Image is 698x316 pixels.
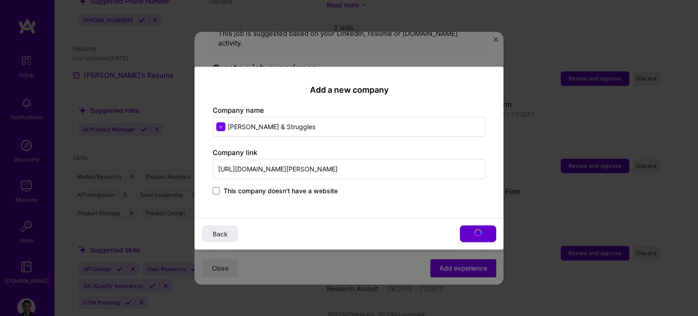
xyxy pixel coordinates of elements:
h2: Add a new company [213,85,485,95]
button: Back [202,226,238,242]
input: Enter link [213,159,485,179]
input: Enter name [213,117,485,137]
label: Company link [213,148,257,157]
span: Back [213,229,228,238]
span: This company doesn't have a website [224,186,338,196]
label: Company name [213,106,264,115]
